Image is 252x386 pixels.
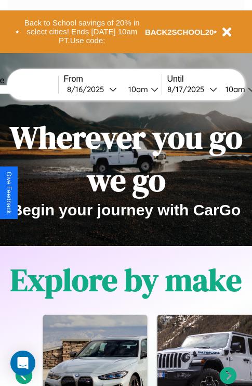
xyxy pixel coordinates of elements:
[10,259,242,301] h1: Explore by make
[5,172,12,214] div: Give Feedback
[120,84,162,95] button: 10am
[64,84,120,95] button: 8/16/2025
[167,84,209,94] div: 8 / 17 / 2025
[220,84,248,94] div: 10am
[19,16,145,48] button: Back to School savings of 20% in select cities! Ends [DATE] 10am PT.Use code:
[145,28,214,36] b: BACK2SCHOOL20
[10,351,35,376] div: Open Intercom Messenger
[123,84,151,94] div: 10am
[64,74,162,84] label: From
[67,84,109,94] div: 8 / 16 / 2025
